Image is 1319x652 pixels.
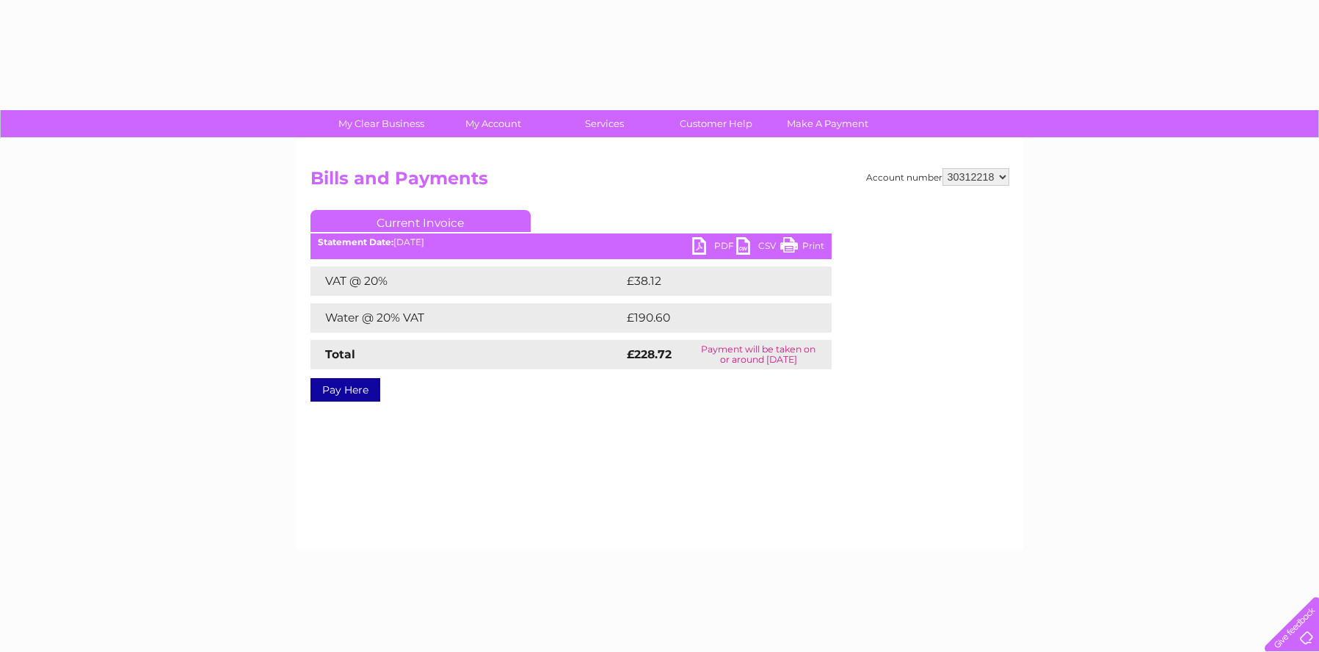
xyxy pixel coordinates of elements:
[692,237,736,258] a: PDF
[321,110,442,137] a: My Clear Business
[310,267,623,296] td: VAT @ 20%
[655,110,777,137] a: Customer Help
[686,340,832,369] td: Payment will be taken on or around [DATE]
[432,110,553,137] a: My Account
[623,303,805,333] td: £190.60
[780,237,824,258] a: Print
[310,378,380,402] a: Pay Here
[310,303,623,333] td: Water @ 20% VAT
[310,210,531,232] a: Current Invoice
[767,110,888,137] a: Make A Payment
[544,110,665,137] a: Services
[325,347,355,361] strong: Total
[318,236,393,247] b: Statement Date:
[310,237,832,247] div: [DATE]
[310,168,1009,196] h2: Bills and Payments
[736,237,780,258] a: CSV
[866,168,1009,186] div: Account number
[623,267,801,296] td: £38.12
[627,347,672,361] strong: £228.72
